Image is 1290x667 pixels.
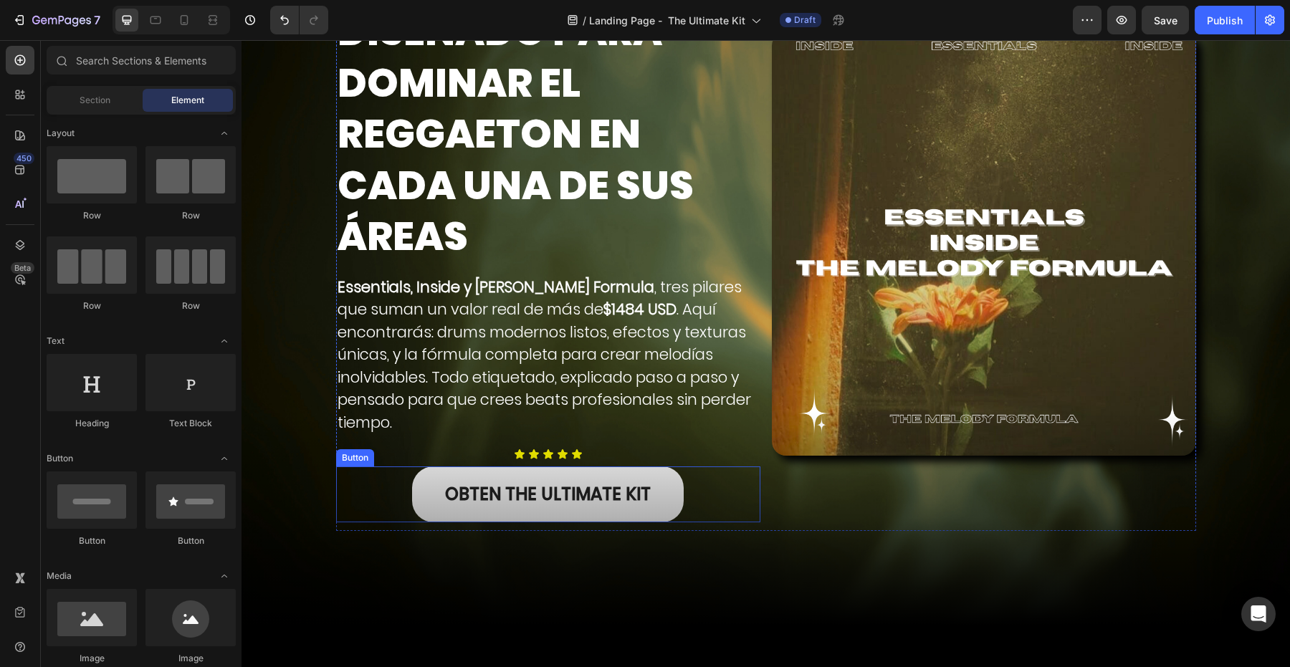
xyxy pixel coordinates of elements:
div: Publish [1207,13,1243,28]
span: Button [47,452,73,465]
span: Element [171,94,204,107]
p: 7 [94,11,100,29]
a: OBTEN THE ULTIMATE KIT [171,426,442,482]
button: 7 [6,6,107,34]
p: OBTEN THE ULTIMATE KIT [204,438,409,471]
strong: $1484 USD [362,259,435,279]
div: Beta [11,262,34,274]
span: Text [47,335,64,347]
div: Button [145,534,236,547]
span: Toggle open [213,447,236,470]
span: Toggle open [213,565,236,587]
input: Search Sections & Elements [47,46,236,75]
div: Button [97,411,130,424]
iframe: Design area [242,40,1290,667]
span: Toggle open [213,122,236,145]
div: Heading [47,417,137,430]
span: Media [47,570,72,582]
h2: , tres pilares que suman un valor real de más de . Aquí encontrarás: drums modernos listos, efect... [95,234,519,395]
div: Row [145,299,236,312]
span: Toggle open [213,330,236,352]
strong: Essentials, Inside y [PERSON_NAME] Formula [96,236,413,257]
div: Image [47,652,137,665]
div: Text Block [145,417,236,430]
button: Publish [1195,6,1255,34]
button: Save [1142,6,1189,34]
div: Row [47,209,137,222]
span: / [583,13,586,28]
span: Draft [794,14,816,27]
div: Row [47,299,137,312]
span: Save [1154,14,1177,27]
div: 450 [14,153,34,164]
div: Button [47,534,137,547]
span: Layout [47,127,75,140]
div: Image [145,652,236,665]
span: Landing Page - The Ultimate Kit [589,13,745,28]
div: Open Intercom Messenger [1241,597,1276,631]
div: Row [145,209,236,222]
span: Section [80,94,110,107]
div: Undo/Redo [270,6,328,34]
